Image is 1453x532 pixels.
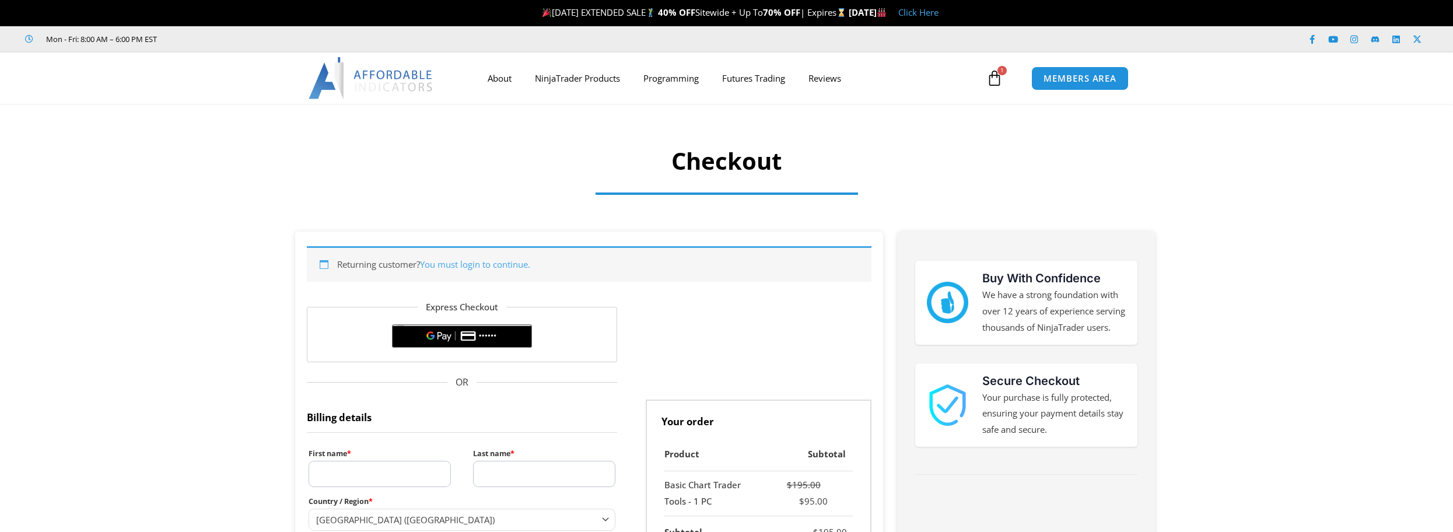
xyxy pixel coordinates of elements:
strong: [DATE] [849,6,887,18]
a: Futures Trading [710,65,797,92]
span: $ [787,479,792,491]
span: 1 [997,66,1007,75]
h3: Your order [646,400,871,438]
img: 🎉 [542,8,551,17]
span: [DATE] EXTENDED SALE Sitewide + Up To | Expires [540,6,849,18]
label: Country / Region [309,494,616,509]
label: First name [309,446,451,461]
bdi: 195.00 [787,479,821,491]
h3: Buy With Confidence [982,269,1126,287]
a: Click Here [898,6,939,18]
img: 1000913 | Affordable Indicators – NinjaTrader [927,384,968,426]
strong: 70% OFF [763,6,800,18]
text: •••••• [479,332,497,340]
a: You must login to continue. [420,258,530,270]
th: Product [664,438,767,471]
a: Reviews [797,65,853,92]
a: About [476,65,523,92]
span: $ [799,495,804,507]
span: United States (US) [316,514,598,526]
strong: 40% OFF [658,6,695,18]
a: NinjaTrader Products [523,65,632,92]
img: ⌛ [837,8,846,17]
button: Buy with GPay [392,324,532,348]
span: OR [307,374,618,391]
img: LogoAI | Affordable Indicators – NinjaTrader [309,57,434,99]
label: Last name [473,446,615,461]
bdi: 95.00 [799,495,828,507]
a: MEMBERS AREA [1031,66,1129,90]
img: 🏭 [877,8,886,17]
p: Your purchase is fully protected, ensuring your payment details stay safe and secure. [982,390,1126,439]
img: mark thumbs good 43913 | Affordable Indicators – NinjaTrader [927,282,968,323]
div: Returning customer? [307,246,871,282]
a: Programming [632,65,710,92]
a: 1 [969,61,1020,95]
h3: Billing details [307,400,618,433]
span: Country / Region [309,509,616,530]
span: MEMBERS AREA [1044,74,1116,83]
nav: Menu [476,65,983,92]
img: 🏌️‍♂️ [646,8,655,17]
span: Mon - Fri: 8:00 AM – 6:00 PM EST [43,32,157,46]
h1: Checkout [400,145,1053,177]
legend: Express Checkout [418,299,506,316]
th: Subtotal [766,438,853,471]
iframe: Customer reviews powered by Trustpilot [173,33,348,45]
h3: Secure Checkout [982,372,1126,390]
td: Basic Chart Trader Tools - 1 PC [664,471,767,516]
p: We have a strong foundation with over 12 years of experience serving thousands of NinjaTrader users. [982,287,1126,336]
